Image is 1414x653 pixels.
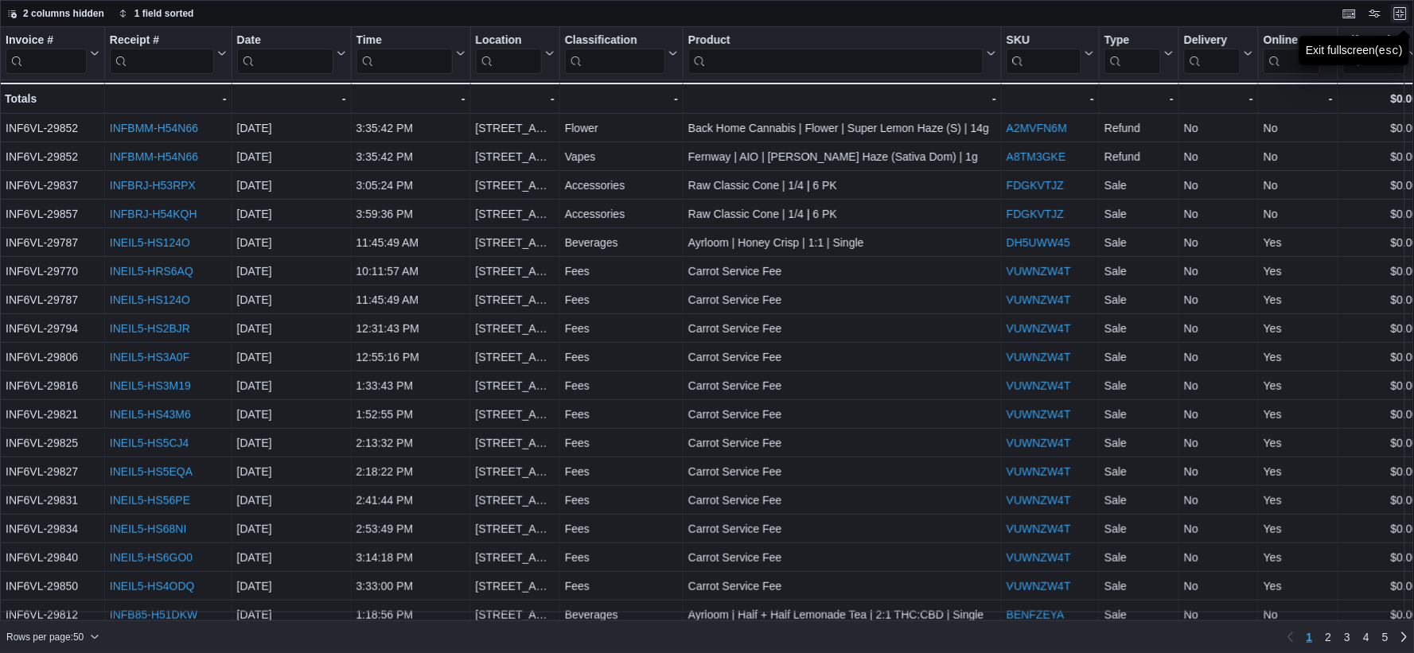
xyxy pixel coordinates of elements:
[1104,405,1174,424] div: Sale
[110,33,227,74] button: Receipt #
[565,233,678,252] div: Beverages
[1264,319,1333,338] div: Yes
[1184,89,1253,108] div: -
[1184,376,1253,395] div: No
[565,376,678,395] div: Fees
[356,147,465,166] div: 3:35:42 PM
[1104,33,1161,49] div: Type
[1007,122,1067,134] a: A2MVFN6M
[110,236,190,249] a: INEIL5-HS124O
[6,491,99,510] div: INF6VL-29831
[1104,204,1174,223] div: Sale
[1007,351,1071,363] a: VUWNZW4T
[6,262,99,281] div: INF6VL-29770
[1007,465,1071,478] a: VUWNZW4T
[565,433,678,453] div: Fees
[1007,293,1071,306] a: VUWNZW4T
[1184,33,1241,74] div: Delivery
[688,548,996,567] div: Carrot Service Fee
[688,605,996,624] div: Ayrloom | Half + Half Lemonade Tea | 2:1 THC:CBD | Single
[237,348,346,367] div: [DATE]
[688,348,996,367] div: Carrot Service Fee
[1184,233,1253,252] div: No
[237,405,346,424] div: [DATE]
[112,4,201,23] button: 1 field sorted
[1307,629,1313,645] span: 1
[565,119,678,138] div: Flower
[688,462,996,481] div: Carrot Service Fee
[688,33,984,49] div: Product
[1184,290,1253,309] div: No
[1264,176,1333,195] div: No
[110,351,189,363] a: INEIL5-HS3A0F
[565,462,678,481] div: Fees
[1264,462,1333,481] div: Yes
[688,89,996,108] div: -
[110,33,214,49] div: Receipt #
[110,551,193,564] a: INEIL5-HS6GO0
[1007,408,1071,421] a: VUWNZW4T
[1007,523,1071,535] a: VUWNZW4T
[476,262,555,281] div: [STREET_ADDRESS]
[1379,45,1399,57] kbd: esc
[6,631,84,643] span: Rows per page : 50
[1104,290,1174,309] div: Sale
[1357,624,1376,650] a: Page 4 of 5
[110,293,190,306] a: INEIL5-HS124O
[1363,629,1369,645] span: 4
[6,605,99,624] div: INF6VL-29812
[6,176,99,195] div: INF6VL-29837
[1264,89,1333,108] div: -
[1104,491,1174,510] div: Sale
[1264,348,1333,367] div: Yes
[1184,462,1253,481] div: No
[1104,262,1174,281] div: Sale
[476,290,555,309] div: [STREET_ADDRESS]
[688,319,996,338] div: Carrot Service Fee
[237,519,346,538] div: [DATE]
[476,33,542,74] div: Location
[476,89,555,108] div: -
[1184,405,1253,424] div: No
[1184,262,1253,281] div: No
[237,462,346,481] div: [DATE]
[6,462,99,481] div: INF6VL-29827
[688,176,996,195] div: Raw Classic Cone | 1/4 | 6 PK
[565,33,665,49] div: Classification
[110,179,196,192] a: INFBRJ-H53RPX
[1345,629,1351,645] span: 3
[688,405,996,424] div: Carrot Service Fee
[1184,348,1253,367] div: No
[1264,376,1333,395] div: Yes
[476,376,555,395] div: [STREET_ADDRESS]
[565,405,678,424] div: Fees
[1326,629,1332,645] span: 2
[134,7,194,20] span: 1 field sorted
[1007,33,1081,74] div: SKU URL
[1264,405,1333,424] div: Yes
[1391,4,1410,23] button: Exit fullscreen
[6,577,99,596] div: INF6VL-29850
[1306,42,1403,59] div: Exit fullscreen ( )
[110,150,198,163] a: INFBMM-H54N66
[688,262,996,281] div: Carrot Service Fee
[1184,491,1253,510] div: No
[565,33,678,74] button: Classification
[1007,208,1064,220] a: FDGKVTJZ
[1007,608,1065,621] a: BENFZEYA
[1104,433,1174,453] div: Sale
[356,89,465,108] div: -
[688,33,984,74] div: Product
[1104,605,1174,624] div: Sale
[110,523,186,535] a: INEIL5-HS68NI
[1007,379,1071,392] a: VUWNZW4T
[237,577,346,596] div: [DATE]
[6,147,99,166] div: INF6VL-29852
[237,204,346,223] div: [DATE]
[1184,147,1253,166] div: No
[1104,519,1174,538] div: Sale
[6,405,99,424] div: INF6VL-29821
[565,89,678,108] div: -
[5,89,99,108] div: Totals
[476,204,555,223] div: [STREET_ADDRESS]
